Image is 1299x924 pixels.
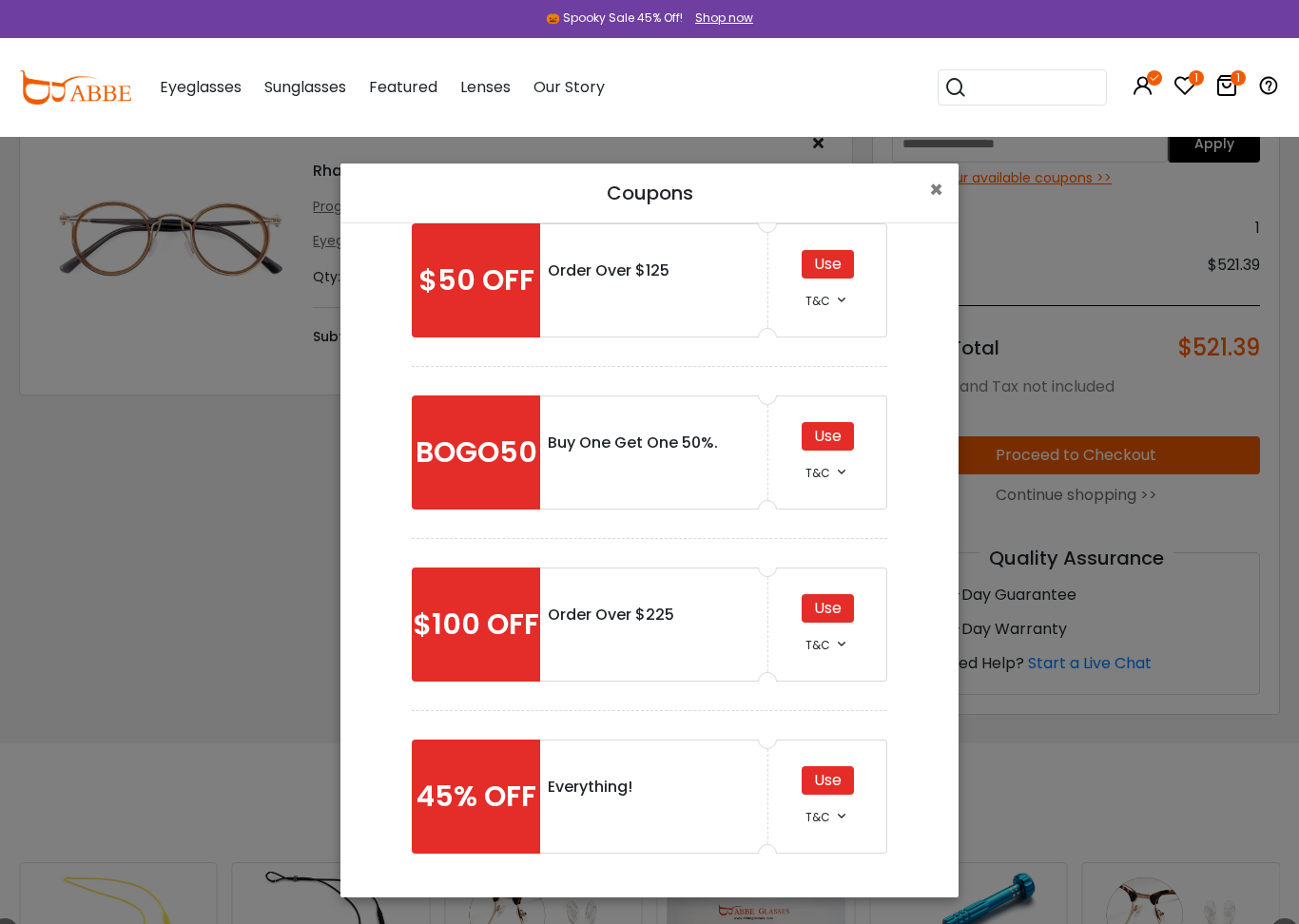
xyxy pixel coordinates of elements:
h5: Coupons [356,179,943,207]
span: T&C [805,293,830,309]
div: Order Over $225 [548,604,760,626]
span: Our Story [533,76,605,98]
div: Use [802,594,854,623]
div: $100 OFF [412,568,540,682]
div: 🎃 Spooky Sale 45% Off! [546,10,683,27]
div: Order Over $125 [548,260,760,282]
span: T&C [805,637,830,653]
div: 45% OFF [412,740,540,854]
span: Eyeglasses [160,76,242,98]
div: BOGO50 [412,395,540,510]
span: Featured [369,76,437,98]
div: Shop now [695,10,753,27]
i: 1 [1231,70,1246,86]
a: 1 [1173,78,1196,100]
div: Everything! [548,776,760,799]
img: abbeglasses.com [19,70,131,105]
div: Buy One Get One 50%. [548,432,760,454]
div: Use [802,250,854,279]
a: Shop now [686,10,753,26]
span: T&C [805,465,830,481]
span: × [929,174,943,205]
button: Close [914,164,959,217]
span: Lenses [460,76,511,98]
a: 1 [1215,78,1238,100]
span: T&C [805,809,830,825]
div: Use [802,766,854,795]
div: Use [802,422,854,451]
i: 1 [1189,70,1204,86]
div: $50 OFF [412,223,540,337]
span: Sunglasses [264,76,346,98]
